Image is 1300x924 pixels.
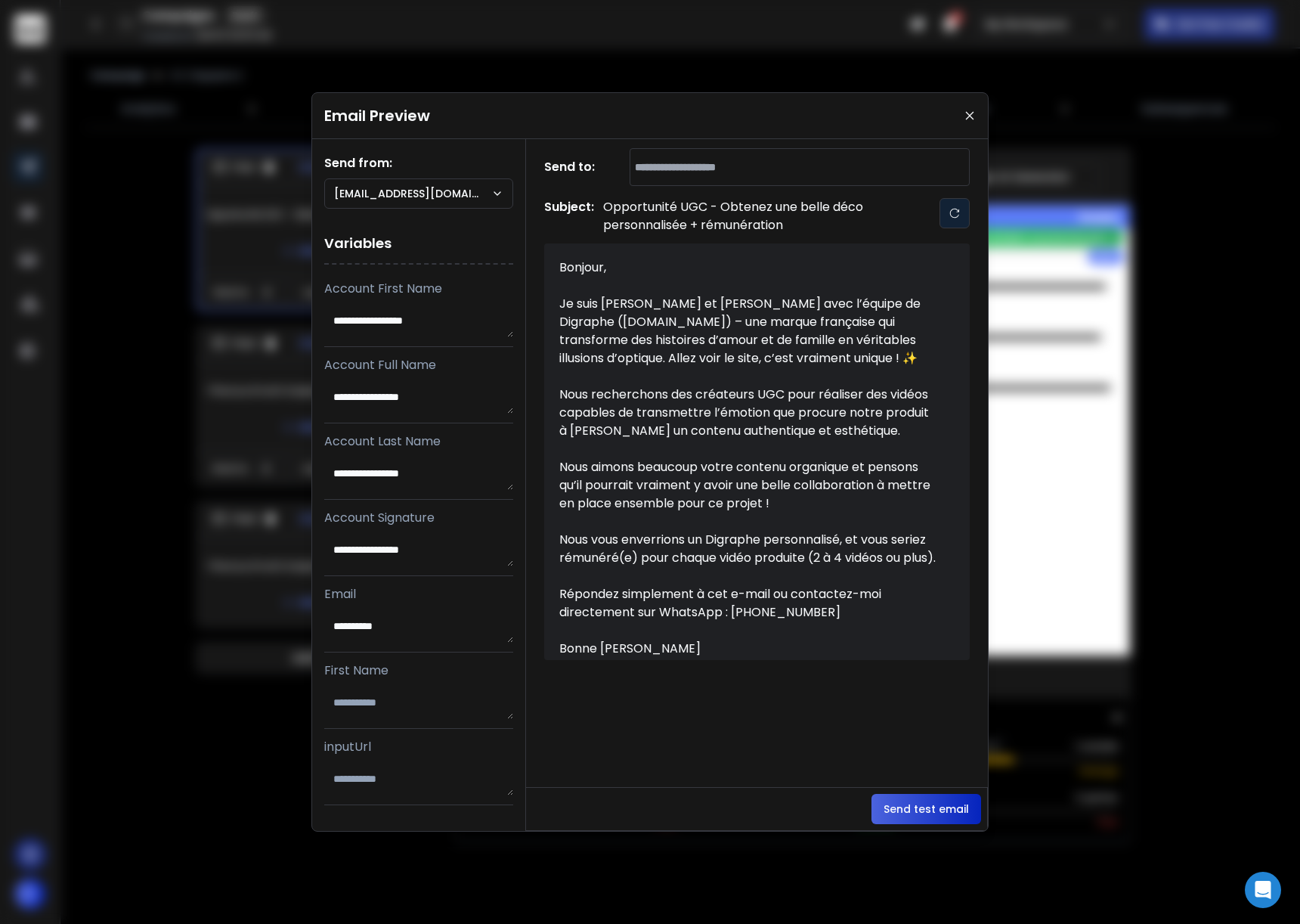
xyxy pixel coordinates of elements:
[871,794,981,824] button: Send test email
[324,356,513,374] p: Account Full Name
[324,585,513,603] p: Email
[324,105,430,126] h1: Email Preview
[324,154,513,172] h1: Send from:
[544,158,605,176] h1: Send to:
[559,259,937,645] div: Bonjour, Je suis [PERSON_NAME] et [PERSON_NAME] avec l’équipe de Digraphe ([DOMAIN_NAME]) – une m...
[324,280,513,298] p: Account First Name
[324,738,513,756] p: inputUrl
[334,186,491,201] p: [EMAIL_ADDRESS][DOMAIN_NAME]
[324,814,513,833] p: Phone
[324,224,513,265] h1: Variables
[324,662,513,680] p: First Name
[544,198,594,234] h1: Subject:
[324,509,513,527] p: Account Signature
[324,433,513,451] p: Account Last Name
[1245,872,1281,908] div: Open Intercom Messenger
[603,198,905,234] p: Opportunité UGC - Obtenez une belle déco personnalisée + rémunération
